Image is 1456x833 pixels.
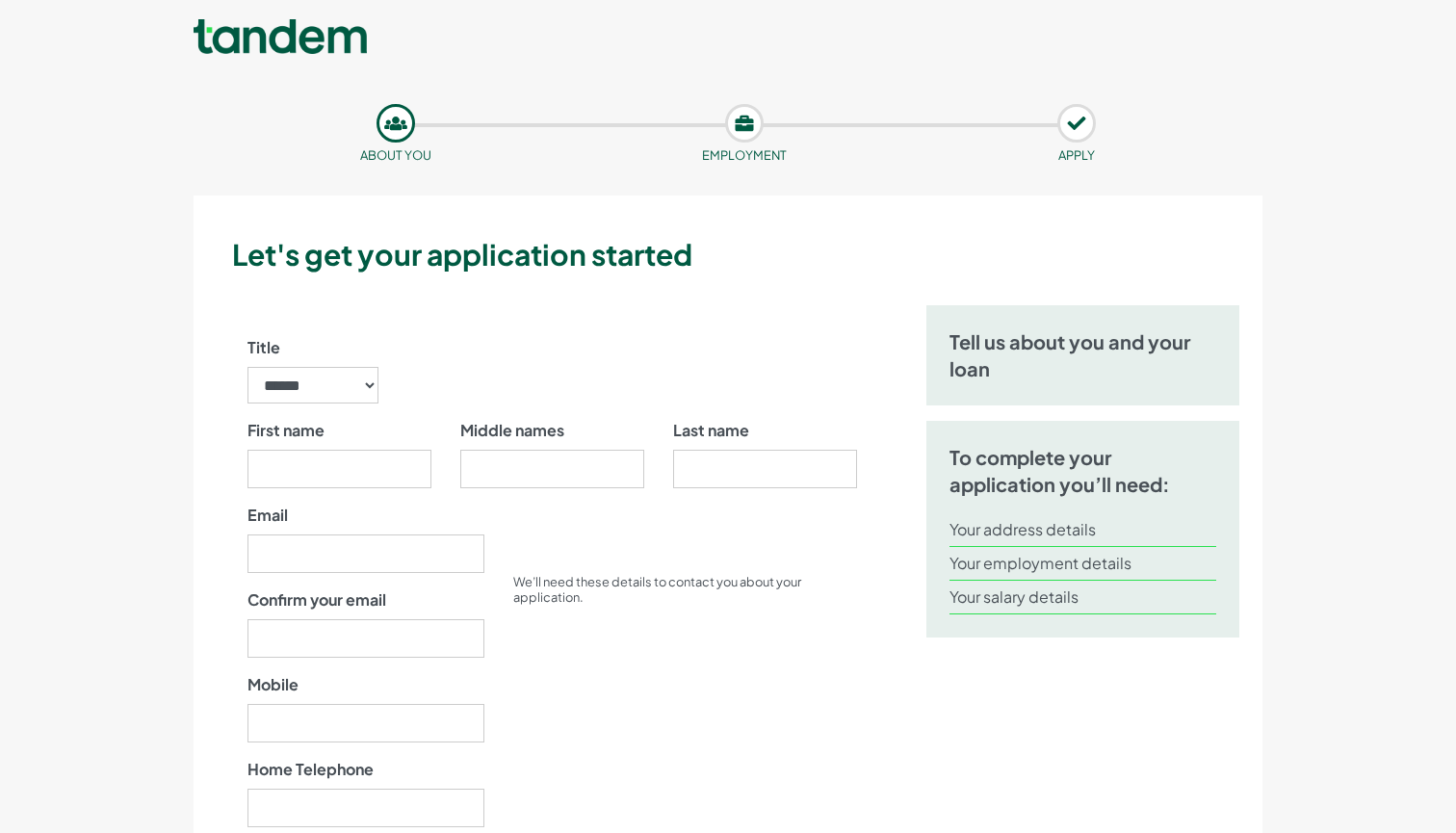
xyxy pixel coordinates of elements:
[360,147,431,163] small: About you
[232,234,1255,274] h3: Let's get your application started
[247,504,288,527] label: Email
[949,328,1216,382] h5: Tell us about you and your loan
[247,336,280,359] label: Title
[513,574,801,605] small: We’ll need these details to contact you about your application.
[949,547,1216,581] li: Your employment details
[247,588,386,612] label: Confirm your email
[1058,147,1095,163] small: APPLY
[673,419,749,442] label: Last name
[949,513,1216,547] li: Your address details
[460,419,564,442] label: Middle names
[247,419,325,442] label: First name
[949,444,1216,498] h5: To complete your application you’ll need:
[702,147,787,163] small: Employment
[247,758,374,781] label: Home Telephone
[247,673,299,696] label: Mobile
[949,581,1216,614] li: Your salary details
